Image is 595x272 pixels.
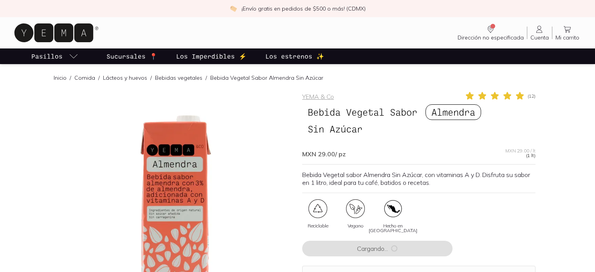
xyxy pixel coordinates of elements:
a: Cuenta [527,25,552,41]
span: / [95,74,103,82]
a: Sucursales 📍 [105,48,159,64]
span: (1 lt) [526,153,535,158]
span: ( 12 ) [528,94,535,98]
span: / [67,74,74,82]
p: Bebida Vegetal sabor Almendra Sin Azúcar, con vitaminas A y D. Disfruta su sabor en 1 litro, idea... [302,171,535,186]
span: / [202,74,210,82]
span: Almendra [426,104,481,120]
a: Mi carrito [552,25,582,41]
p: Pasillos [31,52,63,61]
span: Bebida Vegetal Sabor [302,105,423,120]
a: Inicio [54,74,67,81]
span: MXN 29.00 / lt [505,149,535,153]
p: Sucursales 📍 [106,52,157,61]
span: Mi carrito [555,34,579,41]
img: certificate_48a53943-26ef-4015-b3aa-8f4c5fdc4728=fwebp-q70-w96 [308,199,327,218]
span: Vegano [348,224,364,228]
span: Dirección no especificada [458,34,524,41]
a: Bebidas vegetales [155,74,202,81]
a: YEMA & Co [302,93,334,100]
a: pasillo-todos-link [30,48,80,64]
button: Cargando... [302,241,453,256]
span: MXN 29.00 / pz [302,150,346,158]
span: Hecho en [GEOGRAPHIC_DATA] [369,224,417,233]
img: artboard-3-copy-22x_c9daec04-8bad-4784-930e-66672e948571=fwebp-q70-w96 [384,199,402,218]
img: check [230,5,237,12]
p: Los Imperdibles ⚡️ [176,52,247,61]
a: Dirección no especificada [454,25,527,41]
a: Los estrenos ✨ [264,48,326,64]
a: Lácteos y huevos [103,74,147,81]
span: Reciclable [308,224,328,228]
a: Los Imperdibles ⚡️ [175,48,248,64]
p: Bebida Vegetal Sabor Almendra Sin Azúcar [210,74,323,82]
span: / [147,74,155,82]
p: Los estrenos ✨ [265,52,324,61]
p: ¡Envío gratis en pedidos de $500 o más! (CDMX) [242,5,366,13]
span: Cuenta [530,34,549,41]
a: Comida [74,74,95,81]
span: Sin Azúcar [302,122,368,136]
img: certificate_86a4b5dc-104e-40e4-a7f8-89b43527f01f=fwebp-q70-w96 [346,199,365,218]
